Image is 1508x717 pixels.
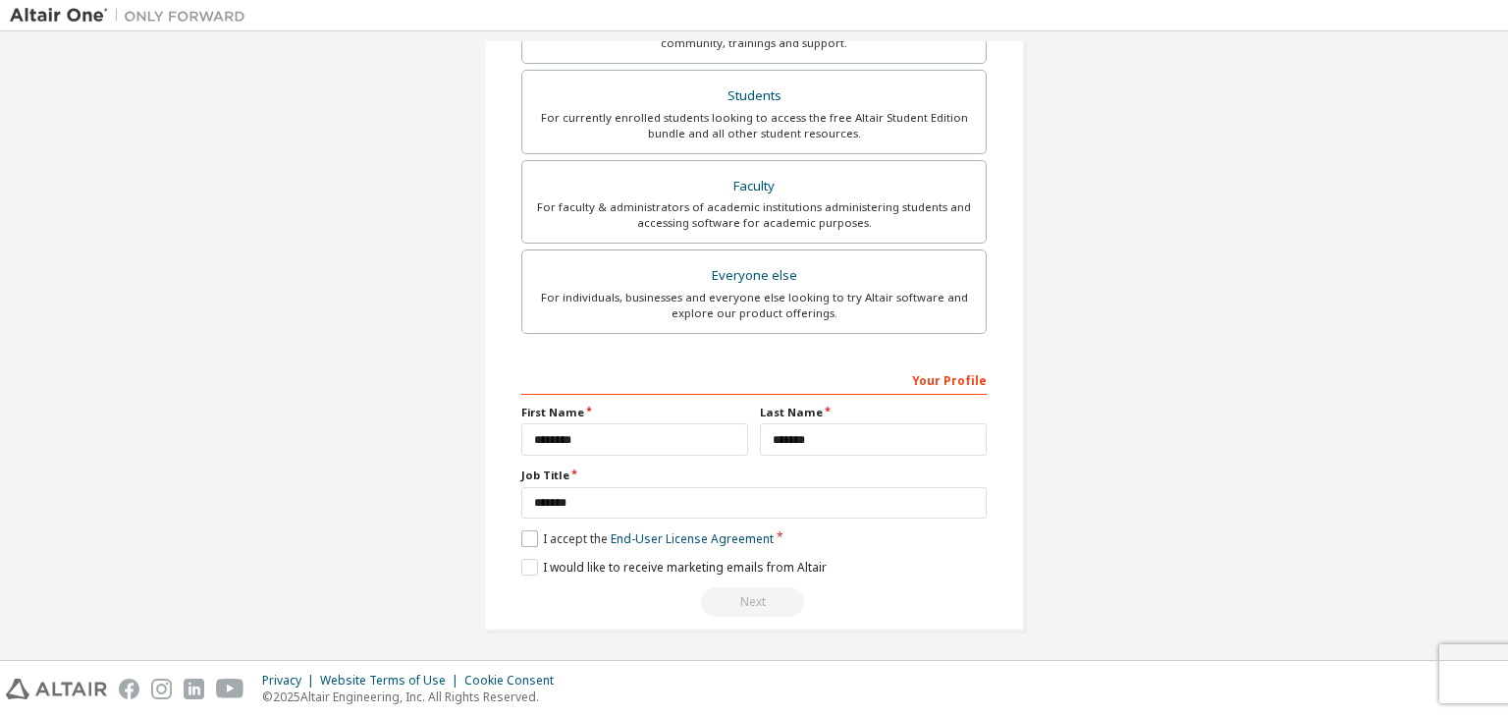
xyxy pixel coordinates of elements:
div: Students [534,83,974,110]
label: I would like to receive marketing emails from Altair [521,559,827,576]
div: Read and acccept EULA to continue [521,587,987,617]
div: Everyone else [534,262,974,290]
div: Privacy [262,673,320,689]
div: Your Profile [521,363,987,395]
div: Website Terms of Use [320,673,464,689]
img: Altair One [10,6,255,26]
div: Cookie Consent [464,673,565,689]
a: End-User License Agreement [611,530,774,547]
div: For currently enrolled students looking to access the free Altair Student Edition bundle and all ... [534,110,974,141]
img: linkedin.svg [184,679,204,699]
img: instagram.svg [151,679,172,699]
img: altair_logo.svg [6,679,107,699]
p: © 2025 Altair Engineering, Inc. All Rights Reserved. [262,689,565,705]
div: For individuals, businesses and everyone else looking to try Altair software and explore our prod... [534,290,974,321]
label: I accept the [521,530,774,547]
label: Job Title [521,468,987,483]
label: Last Name [760,405,987,420]
img: facebook.svg [119,679,139,699]
div: For faculty & administrators of academic institutions administering students and accessing softwa... [534,199,974,231]
div: Faculty [534,173,974,200]
label: First Name [521,405,748,420]
img: youtube.svg [216,679,244,699]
